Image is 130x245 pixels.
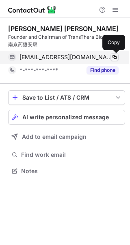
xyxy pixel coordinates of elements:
button: save-profile-one-click [8,90,125,105]
span: Notes [21,167,122,175]
button: Add to email campaign [8,129,125,144]
div: [PERSON_NAME] [PERSON_NAME] [8,24,119,33]
span: Add to email campaign [22,134,87,140]
div: Save to List / ATS / CRM [22,94,111,101]
button: AI write personalized message [8,110,125,125]
button: Find work email [8,149,125,160]
span: Find work email [21,151,122,158]
button: Notes [8,165,125,177]
span: [EMAIL_ADDRESS][DOMAIN_NAME] [19,53,113,61]
div: Founder and Chairman of TransThera Biosciences 南京药捷安康 [8,33,125,48]
img: ContactOut v5.3.10 [8,5,57,15]
button: Reveal Button [87,66,119,74]
span: AI write personalized message [22,114,109,120]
